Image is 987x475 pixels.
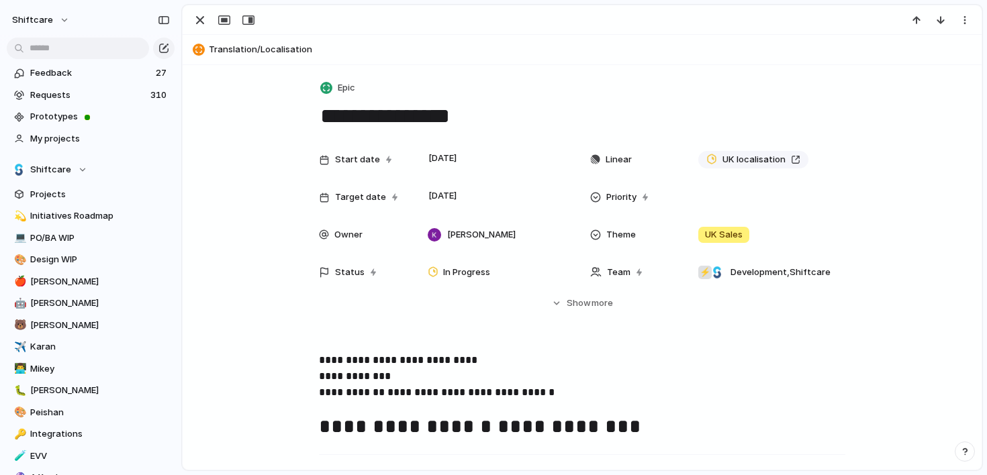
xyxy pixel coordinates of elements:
[7,228,175,248] a: 💻PO/BA WIP
[30,253,170,266] span: Design WIP
[14,274,23,289] div: 🍎
[14,252,23,268] div: 🎨
[7,129,175,149] a: My projects
[30,427,170,441] span: Integrations
[12,340,26,354] button: ✈️
[150,89,169,102] span: 310
[335,153,380,166] span: Start date
[30,163,71,176] span: Shiftcare
[30,450,170,463] span: EVV
[606,228,636,242] span: Theme
[592,297,613,310] span: more
[12,406,26,419] button: 🎨
[30,340,170,354] span: Karan
[30,297,170,310] span: [PERSON_NAME]
[606,191,637,204] span: Priority
[30,384,170,397] span: [PERSON_NAME]
[7,359,175,379] a: 👨‍💻Mikey
[7,160,175,180] button: Shiftcare
[30,89,146,102] span: Requests
[319,291,845,315] button: Showmore
[698,266,712,279] div: ⚡
[318,78,359,98] button: Epic
[209,43,976,56] span: Translation/Localisation
[30,209,170,223] span: Initiatives Roadmap
[567,297,591,310] span: Show
[12,450,26,463] button: 🧪
[607,266,630,279] span: Team
[7,403,175,423] a: 🎨Peishan
[12,384,26,397] button: 🐛
[30,275,170,288] span: [PERSON_NAME]
[722,153,786,166] span: UK localisation
[7,184,175,205] a: Projects
[30,188,170,201] span: Projects
[7,63,175,83] a: Feedback27
[7,315,175,335] a: 🐻[PERSON_NAME]
[12,209,26,223] button: 💫
[14,448,23,464] div: 🧪
[425,188,461,204] span: [DATE]
[335,266,365,279] span: Status
[12,231,26,245] button: 💻
[14,405,23,420] div: 🎨
[7,85,175,105] a: Requests310
[7,250,175,270] a: 🎨Design WIP
[731,266,831,279] span: Development , Shiftcare
[14,427,23,442] div: 🔑
[12,362,26,376] button: 👨‍💻
[30,132,170,146] span: My projects
[12,427,26,441] button: 🔑
[12,297,26,310] button: 🤖
[443,266,490,279] span: In Progress
[30,110,170,123] span: Prototypes
[12,275,26,288] button: 🍎
[447,228,516,242] span: [PERSON_NAME]
[7,206,175,226] a: 💫Initiatives Roadmap
[30,231,170,245] span: PO/BA WIP
[12,13,53,27] span: shiftcare
[14,230,23,246] div: 💻
[14,383,23,399] div: 🐛
[6,9,77,31] button: shiftcare
[14,296,23,311] div: 🤖
[7,107,175,127] a: Prototypes
[156,66,169,80] span: 27
[7,337,175,357] a: ✈️Karan
[30,362,170,376] span: Mikey
[335,191,386,204] span: Target date
[7,272,175,292] a: 🍎[PERSON_NAME]
[338,81,355,95] span: Epic
[7,446,175,466] a: 🧪EVV
[7,424,175,444] a: 🔑Integrations
[606,153,632,166] span: Linear
[7,380,175,401] a: 🐛[PERSON_NAME]
[30,319,170,332] span: [PERSON_NAME]
[14,361,23,376] div: 👨‍💻
[12,253,26,266] button: 🎨
[14,339,23,355] div: ✈️
[30,406,170,419] span: Peishan
[334,228,363,242] span: Owner
[30,66,152,80] span: Feedback
[14,317,23,333] div: 🐻
[698,151,808,168] a: UK localisation
[12,319,26,332] button: 🐻
[425,150,461,166] span: [DATE]
[14,209,23,224] div: 💫
[705,228,743,242] span: UK Sales
[7,293,175,313] a: 🤖[PERSON_NAME]
[189,39,976,60] button: Translation/Localisation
